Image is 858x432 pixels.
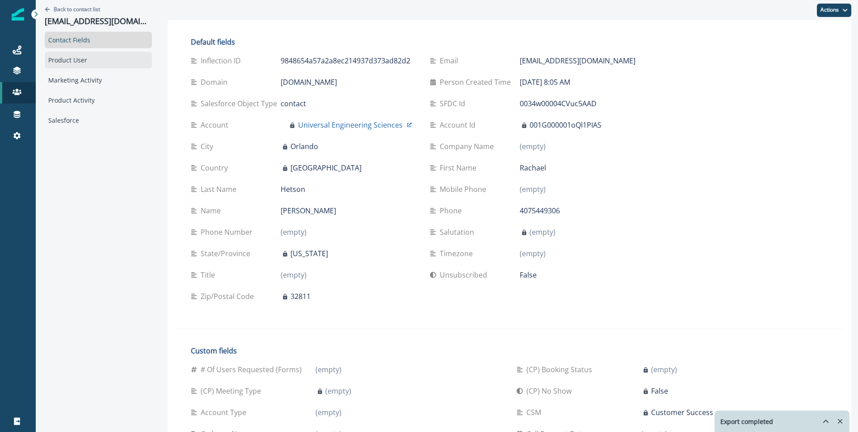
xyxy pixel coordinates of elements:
[526,364,596,375] p: (CP) Booking Status
[651,386,668,396] p: False
[290,248,328,259] p: [US_STATE]
[720,417,773,426] p: Export completed
[440,248,476,259] p: Timezone
[201,227,256,237] p: Phone Number
[833,415,847,428] button: Remove-exports
[440,55,462,66] p: Email
[530,120,601,130] p: 001G000001oQl1PIAS
[819,415,833,428] button: hide-exports
[191,347,828,355] h2: Custom fields
[440,141,497,152] p: Company Name
[281,227,307,237] p: (empty)
[281,205,336,216] p: [PERSON_NAME]
[315,364,341,375] p: (empty)
[201,291,257,302] p: Zip/Postal Code
[45,17,152,26] p: [EMAIL_ADDRESS][DOMAIN_NAME]
[290,141,318,152] p: Orlando
[45,112,152,129] div: Salesforce
[812,411,829,432] button: hide-exports
[651,407,713,418] p: Customer Success
[201,407,250,418] p: Account Type
[201,270,219,280] p: Title
[298,120,403,130] p: Universal Engineering Sciences
[325,386,351,396] p: (empty)
[520,184,546,195] p: (empty)
[440,184,490,195] p: Mobile Phone
[817,4,851,17] button: Actions
[54,5,100,13] p: Back to contact list
[520,141,546,152] p: (empty)
[201,364,305,375] p: # of Users requested (Forms)
[290,291,311,302] p: 32811
[440,205,465,216] p: Phone
[201,120,232,130] p: Account
[440,270,491,280] p: Unsubscribed
[201,386,265,396] p: (CP) Meeting Type
[281,184,305,195] p: Hetson
[520,77,570,87] p: [DATE] 8:05 AM
[520,98,597,109] p: 0034w00004CVuc5AAD
[201,77,231,87] p: Domain
[520,270,537,280] p: False
[201,98,281,109] p: Salesforce Object Type
[201,141,217,152] p: City
[201,184,240,195] p: Last Name
[281,77,337,87] p: [DOMAIN_NAME]
[201,248,254,259] p: State/Province
[12,8,24,21] img: Inflection
[201,162,231,173] p: Country
[440,120,479,130] p: Account Id
[45,52,152,68] div: Product User
[281,55,410,66] p: 9848654a57a2a8ec214937d373ad82d2
[530,227,555,237] p: (empty)
[45,5,100,13] button: Go back
[201,205,224,216] p: Name
[520,162,546,173] p: Rachael
[45,72,152,88] div: Marketing Activity
[651,364,677,375] p: (empty)
[520,55,635,66] p: [EMAIL_ADDRESS][DOMAIN_NAME]
[290,162,362,173] p: [GEOGRAPHIC_DATA]
[520,205,560,216] p: 4075449306
[526,407,545,418] p: CSM
[191,38,654,46] h2: Default fields
[440,98,469,109] p: SFDC Id
[201,55,244,66] p: Inflection ID
[526,386,575,396] p: (CP) No show
[281,270,307,280] p: (empty)
[520,248,546,259] p: (empty)
[440,227,478,237] p: Salutation
[440,162,480,173] p: First Name
[440,77,514,87] p: Person Created Time
[315,407,341,418] p: (empty)
[45,32,152,48] div: Contact Fields
[281,98,306,109] p: contact
[45,92,152,108] div: Product Activity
